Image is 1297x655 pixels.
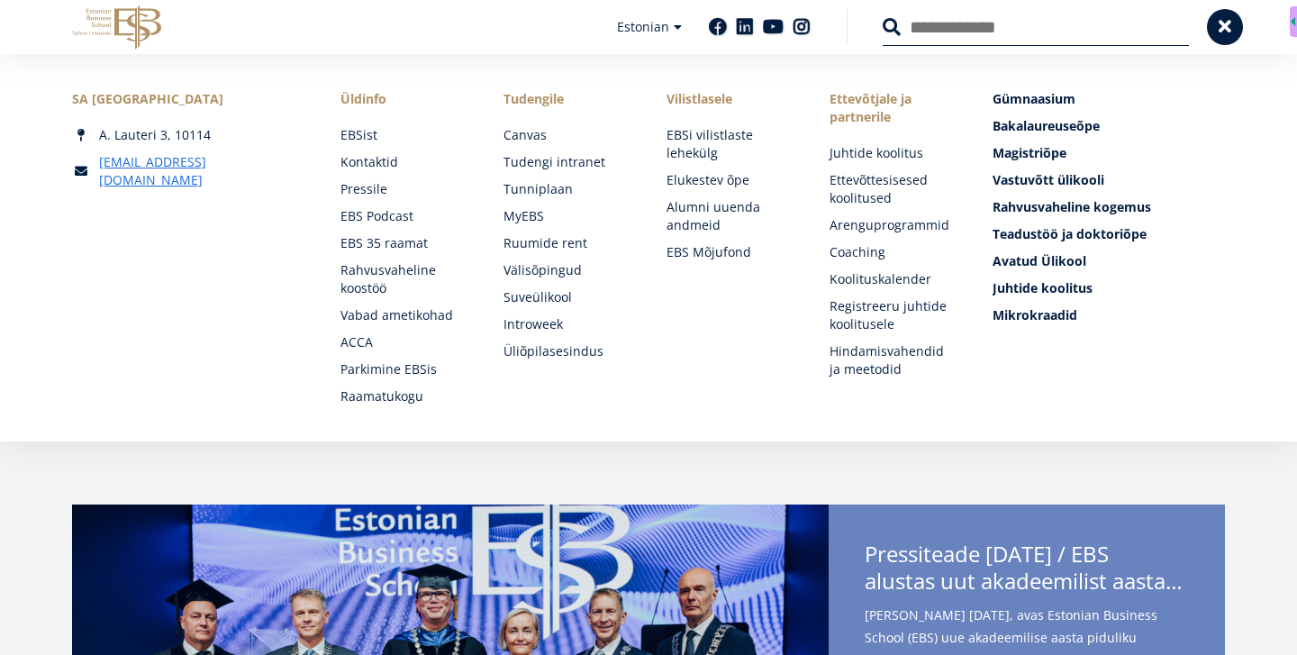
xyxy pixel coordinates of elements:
[993,306,1225,324] a: Mikrokraadid
[993,252,1086,269] span: Avatud Ülikool
[830,216,957,234] a: Arenguprogrammid
[993,279,1225,297] a: Juhtide koolitus
[667,126,794,162] a: EBSi vilistlaste lehekülg
[993,252,1225,270] a: Avatud Ülikool
[993,198,1225,216] a: Rahvusvaheline kogemus
[667,243,794,261] a: EBS Mõjufond
[993,117,1225,135] a: Bakalaureuseõpe
[993,225,1225,243] a: Teadustöö ja doktoriõpe
[865,568,1189,595] span: alustas uut akadeemilist aastat rektor [PERSON_NAME] ametissevannutamisega - teise ametiaja keskm...
[993,225,1147,242] span: Teadustöö ja doktoriõpe
[340,261,467,297] a: Rahvusvaheline koostöö
[503,342,630,360] a: Üliõpilasesindus
[993,279,1093,296] span: Juhtide koolitus
[830,243,957,261] a: Coaching
[340,180,467,198] a: Pressile
[793,18,811,36] a: Instagram
[667,90,794,108] span: Vilistlasele
[99,153,304,189] a: [EMAIL_ADDRESS][DOMAIN_NAME]
[993,171,1225,189] a: Vastuvõtt ülikooli
[830,270,957,288] a: Koolituskalender
[830,342,957,378] a: Hindamisvahendid ja meetodid
[503,315,630,333] a: Introweek
[503,207,630,225] a: MyEBS
[503,153,630,171] a: Tudengi intranet
[830,90,957,126] span: Ettevõtjale ja partnerile
[709,18,727,36] a: Facebook
[830,297,957,333] a: Registreeru juhtide koolitusele
[503,126,630,144] a: Canvas
[72,90,304,108] div: SA [GEOGRAPHIC_DATA]
[340,90,467,108] span: Üldinfo
[993,90,1075,107] span: Gümnaasium
[503,261,630,279] a: Välisõpingud
[667,198,794,234] a: Alumni uuenda andmeid
[993,90,1225,108] a: Gümnaasium
[993,117,1100,134] span: Bakalaureuseõpe
[993,144,1225,162] a: Magistriõpe
[865,541,1189,600] span: Pressiteade [DATE] / EBS
[993,198,1151,215] span: Rahvusvaheline kogemus
[503,90,630,108] a: Tudengile
[340,306,467,324] a: Vabad ametikohad
[993,171,1104,188] span: Vastuvõtt ülikooli
[340,360,467,378] a: Parkimine EBSis
[340,126,467,144] a: EBSist
[340,387,467,405] a: Raamatukogu
[993,306,1077,323] span: Mikrokraadid
[830,171,957,207] a: Ettevõttesisesed koolitused
[340,153,467,171] a: Kontaktid
[830,144,957,162] a: Juhtide koolitus
[993,144,1066,161] span: Magistriõpe
[340,207,467,225] a: EBS Podcast
[736,18,754,36] a: Linkedin
[72,126,304,144] div: A. Lauteri 3, 10114
[503,288,630,306] a: Suveülikool
[340,234,467,252] a: EBS 35 raamat
[503,180,630,198] a: Tunniplaan
[667,171,794,189] a: Elukestev õpe
[503,234,630,252] a: Ruumide rent
[340,333,467,351] a: ACCA
[763,18,784,36] a: Youtube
